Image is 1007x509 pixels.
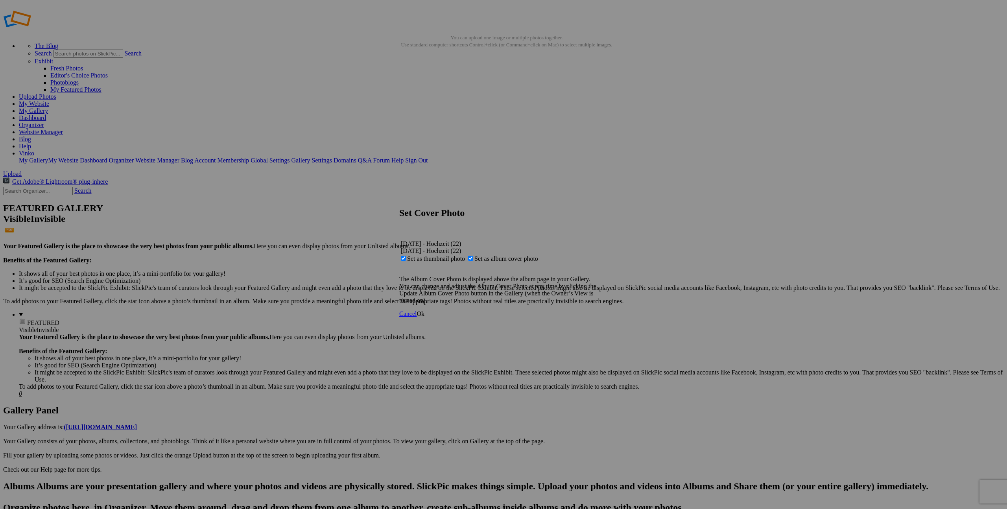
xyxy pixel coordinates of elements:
span: Set as album cover photo [474,255,538,262]
a: Cancel [399,310,417,317]
span: Ok [417,310,424,317]
h2: Set Cover Photo [399,208,608,218]
span: [DATE] - Hochzeit (22) [401,240,461,247]
span: Set as thumbnail photo [407,255,465,262]
span: [DATE] - Hochzeit (22) [401,247,461,254]
input: Set as album cover photo [468,256,473,261]
input: Set as thumbnail photo [401,256,406,261]
p: The Album Cover Photo is displayed above the album page in your Gallery. You can change and adjus... [399,276,608,304]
